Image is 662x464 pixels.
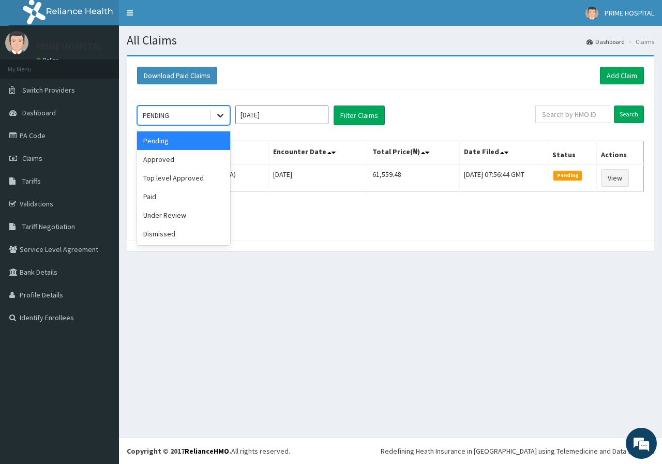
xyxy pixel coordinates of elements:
td: [DATE] [269,164,368,191]
span: Claims [22,154,42,163]
img: User Image [585,7,598,20]
div: Under Review [137,206,230,224]
td: [DATE] 07:56:44 GMT [460,164,548,191]
th: Encounter Date [269,141,368,165]
span: Tariff Negotiation [22,222,75,231]
a: RelianceHMO [185,446,229,456]
p: PRIME HOSPITAL [36,42,102,51]
button: Download Paid Claims [137,67,217,84]
li: Claims [626,37,654,46]
input: Search by HMO ID [535,106,610,123]
button: Filter Claims [334,106,385,125]
input: Search [614,106,644,123]
th: Date Filed [460,141,548,165]
div: Approved [137,150,230,169]
a: Dashboard [586,37,625,46]
div: PENDING [143,110,169,121]
div: Pending [137,131,230,150]
span: Tariffs [22,176,41,186]
a: Add Claim [600,67,644,84]
span: Pending [553,171,582,180]
strong: Copyright © 2017 . [127,446,231,456]
img: User Image [5,31,28,54]
th: Status [548,141,597,165]
div: Paid [137,187,230,206]
input: Select Month and Year [235,106,328,124]
a: View [601,169,629,187]
a: Online [36,56,61,64]
div: Redefining Heath Insurance in [GEOGRAPHIC_DATA] using Telemedicine and Data Science! [381,446,654,456]
h1: All Claims [127,34,654,47]
th: Actions [597,141,644,165]
span: PRIME HOSPITAL [605,8,654,18]
footer: All rights reserved. [119,438,662,464]
div: Top level Approved [137,169,230,187]
span: Switch Providers [22,85,75,95]
td: 61,559.48 [368,164,460,191]
th: Total Price(₦) [368,141,460,165]
span: Dashboard [22,108,56,117]
div: Dismissed [137,224,230,243]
